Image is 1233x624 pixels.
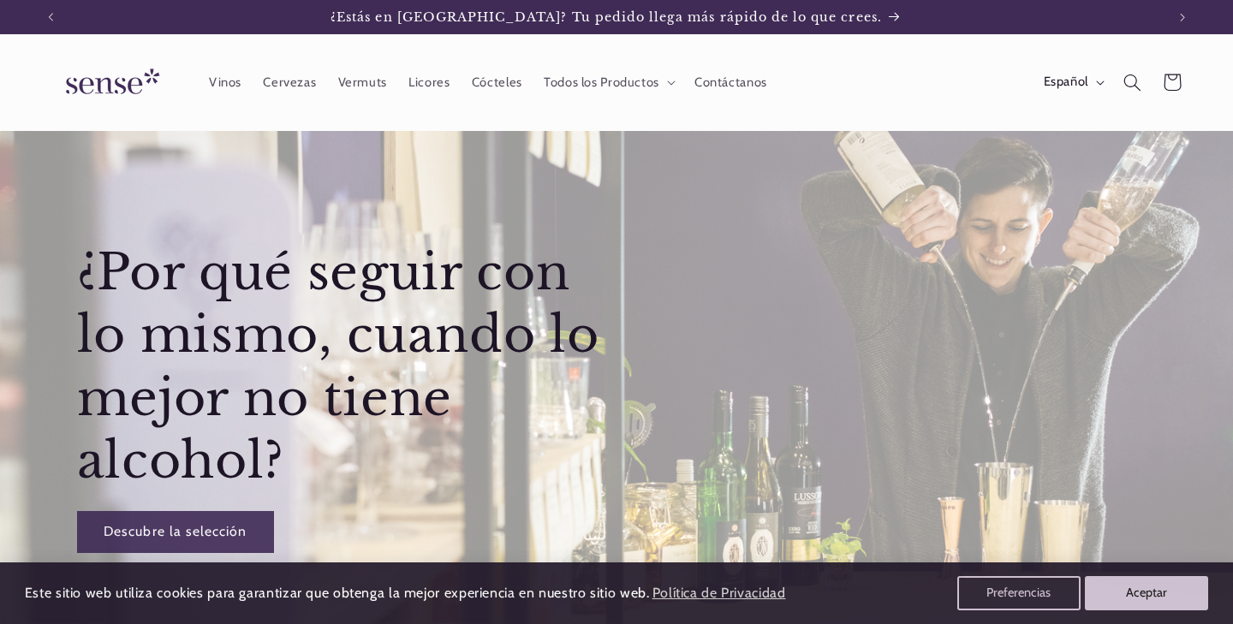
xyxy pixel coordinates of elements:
span: Cervezas [263,74,316,91]
button: Español [1033,65,1112,99]
span: Contáctanos [694,74,767,91]
span: Este sitio web utiliza cookies para garantizar que obtenga la mejor experiencia en nuestro sitio ... [25,585,650,601]
a: Vermuts [327,63,398,101]
button: Aceptar [1085,576,1208,610]
span: Vinos [209,74,241,91]
span: Español [1044,73,1088,92]
a: Política de Privacidad (opens in a new tab) [649,579,788,609]
a: Licores [398,63,462,101]
a: Sense [39,51,181,114]
span: ¿Estás en [GEOGRAPHIC_DATA]? Tu pedido llega más rápido de lo que crees. [331,9,882,25]
button: Preferencias [957,576,1081,610]
a: Descubre la selección [76,511,273,553]
h2: ¿Por qué seguir con lo mismo, cuando lo mejor no tiene alcohol? [76,241,625,493]
a: Cervezas [253,63,327,101]
span: Todos los Productos [544,74,659,91]
summary: Búsqueda [1112,62,1152,102]
img: Sense [45,58,174,107]
span: Licores [408,74,450,91]
a: Cócteles [461,63,533,101]
a: Contáctanos [683,63,777,101]
a: Vinos [198,63,252,101]
span: Cócteles [472,74,522,91]
summary: Todos los Productos [533,63,683,101]
span: Vermuts [338,74,387,91]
